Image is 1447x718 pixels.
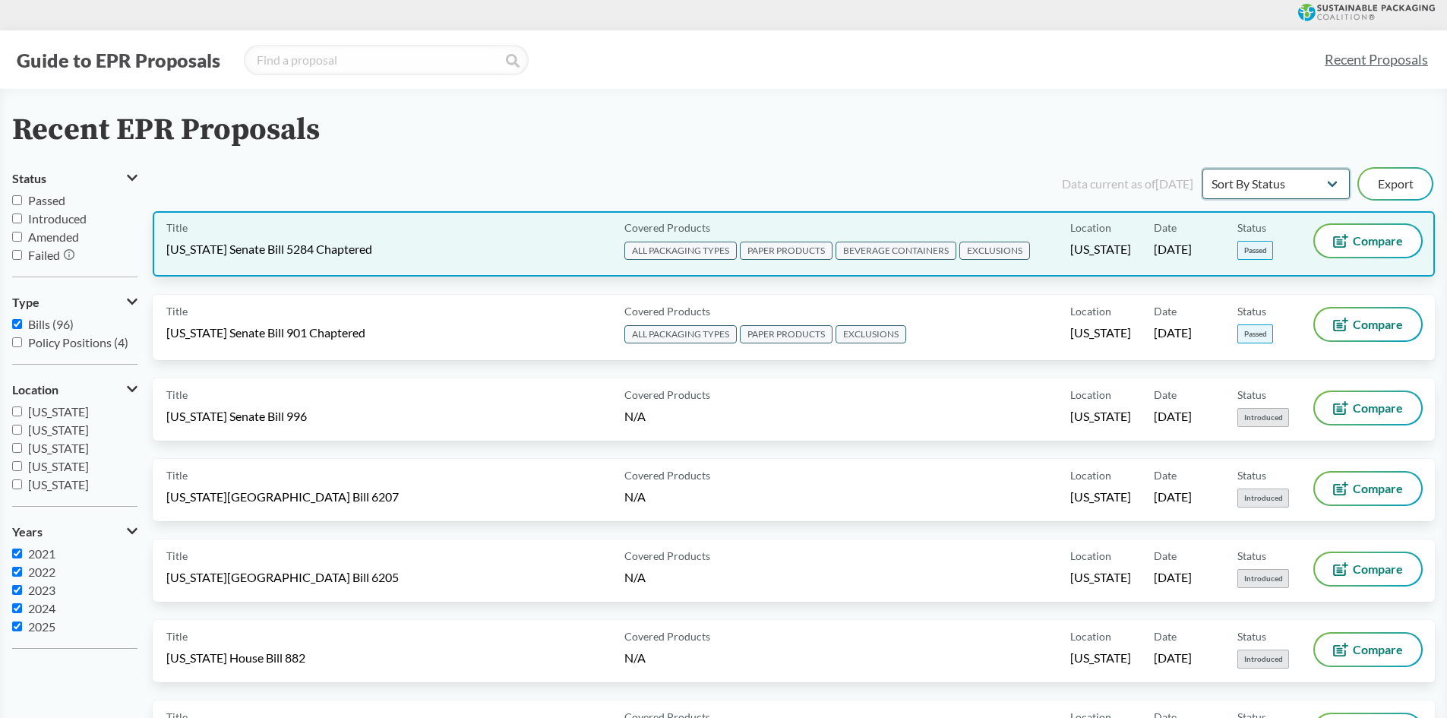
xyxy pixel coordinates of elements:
span: Covered Products [624,467,710,483]
button: Compare [1315,473,1421,504]
span: Location [1070,548,1111,564]
span: Compare [1353,482,1403,495]
input: Amended [12,232,22,242]
span: Date [1154,220,1177,236]
span: N/A [624,409,646,423]
button: Type [12,289,137,315]
span: Covered Products [624,548,710,564]
span: Introduced [1237,408,1289,427]
span: Location [1070,303,1111,319]
span: Compare [1353,563,1403,575]
span: Compare [1353,644,1403,656]
span: Title [166,467,188,483]
button: Status [12,166,137,191]
span: 2022 [28,565,55,579]
input: Find a proposal [244,45,529,75]
button: Compare [1315,308,1421,340]
span: Type [12,296,39,309]
span: Location [1070,220,1111,236]
span: Title [166,387,188,403]
span: [US_STATE] Senate Bill 996 [166,408,307,425]
span: Introduced [1237,569,1289,588]
span: [US_STATE] [28,459,89,473]
span: [US_STATE] [28,404,89,419]
span: Status [1237,628,1266,644]
span: [US_STATE] [1070,489,1131,505]
span: [DATE] [1154,489,1192,505]
button: Compare [1315,392,1421,424]
input: Policy Positions (4) [12,337,22,347]
span: Location [1070,628,1111,644]
span: Location [1070,387,1111,403]
button: Export [1359,169,1432,199]
span: PAPER PRODUCTS [740,242,832,260]
span: Date [1154,387,1177,403]
span: Status [12,172,46,185]
input: [US_STATE] [12,406,22,416]
span: Introduced [28,211,87,226]
input: 2021 [12,549,22,558]
input: 2022 [12,567,22,577]
input: [US_STATE] [12,443,22,453]
button: Compare [1315,553,1421,585]
span: Status [1237,387,1266,403]
span: [US_STATE] [28,441,89,455]
span: 2024 [28,601,55,615]
span: [US_STATE] House Bill 882 [166,650,305,666]
span: Covered Products [624,628,710,644]
span: [DATE] [1154,650,1192,666]
span: Failed [28,248,60,262]
span: Status [1237,467,1266,483]
span: EXCLUSIONS [959,242,1030,260]
span: N/A [624,489,646,504]
span: Date [1154,548,1177,564]
input: [US_STATE] [12,425,22,435]
span: Date [1154,628,1177,644]
input: Failed [12,250,22,260]
a: Recent Proposals [1318,43,1435,77]
span: Bills (96) [28,317,74,331]
span: Passed [28,193,65,207]
input: Passed [12,195,22,205]
button: Compare [1315,225,1421,257]
span: Location [1070,467,1111,483]
button: Location [12,377,137,403]
span: Covered Products [624,220,710,236]
span: [US_STATE] Senate Bill 901 Chaptered [166,324,365,341]
span: [US_STATE] [28,422,89,437]
span: BEVERAGE CONTAINERS [836,242,956,260]
span: Amended [28,229,79,244]
span: EXCLUSIONS [836,325,906,343]
span: Location [12,383,58,397]
span: [US_STATE] [28,477,89,492]
span: [US_STATE] [1070,324,1131,341]
span: [DATE] [1154,408,1192,425]
span: Compare [1353,235,1403,247]
input: 2025 [12,622,22,631]
span: 2025 [28,619,55,634]
span: [US_STATE] [1070,650,1131,666]
span: ALL PACKAGING TYPES [624,242,737,260]
span: [US_STATE] [1070,241,1131,258]
span: Title [166,628,188,644]
span: N/A [624,650,646,665]
button: Years [12,519,137,545]
h2: Recent EPR Proposals [12,113,320,147]
span: Title [166,220,188,236]
input: [US_STATE] [12,479,22,489]
span: Passed [1237,241,1273,260]
span: N/A [624,570,646,584]
span: [DATE] [1154,569,1192,586]
span: Status [1237,220,1266,236]
span: Introduced [1237,650,1289,669]
span: Years [12,525,43,539]
span: Introduced [1237,489,1289,508]
div: Data current as of [DATE] [1062,175,1193,193]
span: [US_STATE] [1070,569,1131,586]
button: Guide to EPR Proposals [12,48,225,72]
span: Title [166,303,188,319]
span: Policy Positions (4) [28,335,128,350]
span: ALL PACKAGING TYPES [624,325,737,343]
span: Covered Products [624,303,710,319]
span: Date [1154,303,1177,319]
